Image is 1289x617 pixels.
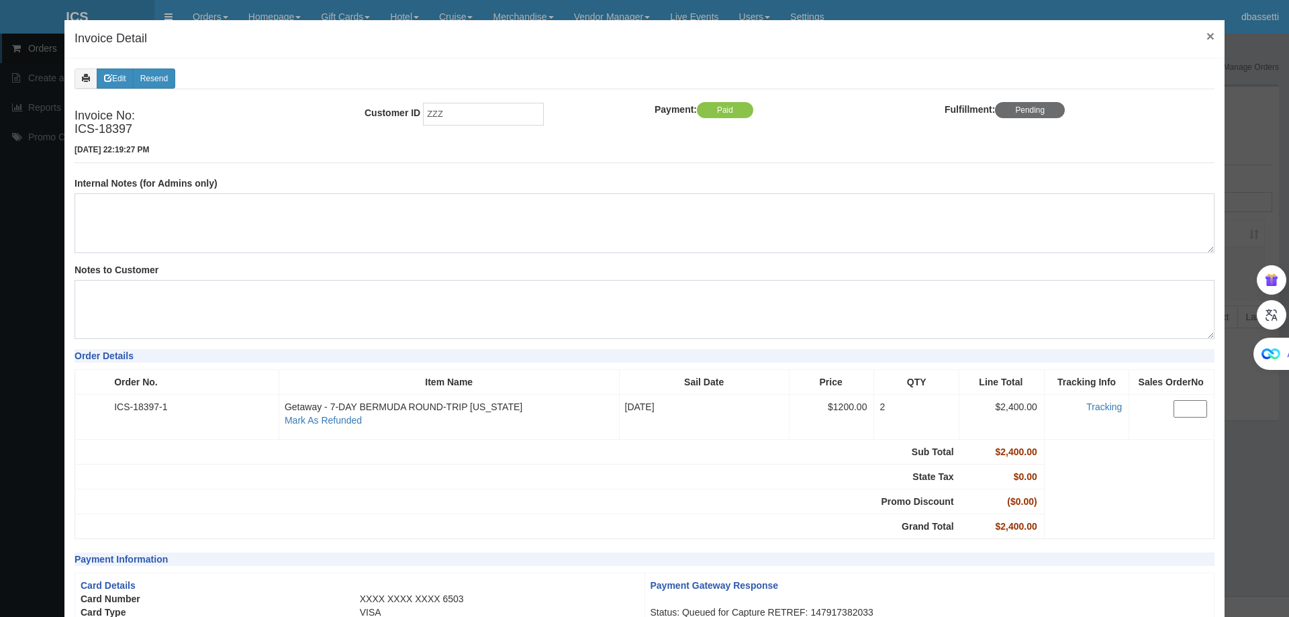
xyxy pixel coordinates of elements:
strong: Price [819,377,842,387]
h4: Invoice No: ICS-18397 [75,109,344,136]
label: Internal Notes (for Admins only) [75,177,218,190]
td: ICS-18397-1 [109,394,279,439]
a: Resend [133,68,175,89]
strong: Line [979,377,998,387]
strong: Order Details [75,350,134,361]
td: $0.00 [959,464,1045,489]
strong: QTY [907,377,926,387]
i: Edit [104,74,112,82]
strong: Total [1001,377,1022,387]
strong: Item Name [425,377,473,387]
strong: Sail Date [684,377,724,387]
strong: Payment: [655,104,697,115]
strong: Sub Total [912,446,954,457]
strong: Payment Information [75,554,168,565]
button: Close [1206,29,1214,43]
span: × [1206,28,1214,44]
td: Getaway - 7-DAY BERMUDA ROUND-TRIP [US_STATE] [279,394,619,439]
strong: Sales OrderNo [1139,377,1204,387]
strong: Tracking Info [1057,377,1116,387]
label: Customer ID [365,106,420,120]
small: [DATE] 22:19:27 PM [75,145,149,154]
strong: Card Details [81,580,136,591]
td: $2,400.00 [959,439,1045,464]
td: $2,400.00 [959,514,1045,538]
td: ($0.00) [959,489,1045,514]
label: Notes to Customer [75,263,158,277]
td: $1200.00 [789,394,874,439]
strong: Order No. [114,377,158,387]
td: [DATE] [619,394,789,439]
td: 2 [874,394,959,439]
h4: Invoice Detail [75,30,1214,48]
a: Edit [97,68,134,89]
a: Mark As Refunded [285,415,362,426]
strong: State Tax [912,471,953,482]
td: XXXX XXXX XXXX 6503 [360,592,639,606]
small: Paid [697,102,753,118]
strong: Promo Discount [881,496,953,507]
strong: Grand Total [902,521,954,532]
a: Tracking [1086,401,1122,412]
strong: Payment Gateway Response [651,580,779,591]
small: Pending [995,102,1065,118]
td: $2,400.00 [959,394,1045,439]
strong: Card Number [81,594,140,604]
strong: Fulfillment: [945,104,995,115]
